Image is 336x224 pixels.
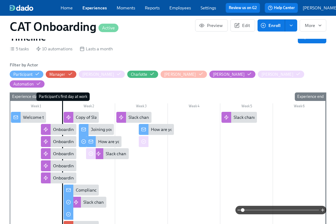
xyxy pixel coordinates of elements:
[64,112,99,123] div: Copy of Slack channel round 1
[46,71,76,78] button: Manager
[62,103,115,111] div: Week 2
[11,112,46,123] div: Welcome to Charlie Health!
[265,3,298,13] button: Help Center
[230,19,255,32] button: Edit
[82,72,114,77] div: Hide Annie
[83,199,125,205] div: Slack channel round 2
[41,124,76,135] div: Onboarding Schedule
[41,136,76,147] div: Onboarding Schedule Pt 2
[86,136,121,147] div: How are you feeling?
[234,114,275,120] div: Slack channel round 1
[79,71,125,78] button: [PERSON_NAME]
[235,22,250,28] span: Edit
[13,72,32,77] div: Hide Participant
[53,126,95,132] div: Onboarding Schedule
[10,19,118,34] h1: CAT Onboarding
[268,5,295,11] span: Help Center
[145,5,160,11] a: Reports
[221,112,257,123] div: Slack channel round 1
[10,5,33,11] img: dado
[98,139,139,145] div: How are you feeling?
[258,71,304,78] button: [PERSON_NAME]
[64,185,99,196] div: Compliance Requirements Instructions
[36,46,72,52] div: 10 automations
[226,3,260,13] button: Review us on G2
[82,5,107,11] a: Experiences
[161,71,207,78] button: [PERSON_NAME]
[10,92,42,101] div: Experience start
[71,197,106,208] div: Slack channel round 2
[200,22,223,28] span: Preview
[61,5,73,11] a: Home
[300,19,326,32] button: More
[164,72,196,77] div: Hide Juliette
[10,62,38,68] h6: Filter by Actor
[229,5,257,11] a: Review us on G2
[53,151,103,157] div: Onboarding Schedule Pt 3
[261,72,293,77] div: Hide Olivia
[273,103,326,111] div: Week 6
[23,114,77,120] div: Welcome to Charlie Health!
[94,148,129,159] div: Slack channel round 3
[98,26,118,30] span: Active
[76,187,151,193] div: Compliance Requirements Instructions
[41,172,76,183] div: Onboarding Schedule Pt 5
[117,5,135,11] a: Moments
[258,19,285,32] button: Enroll
[80,46,113,52] div: Lasts a month
[168,103,221,111] div: Week 4
[49,72,65,77] div: Hide Manager
[305,22,321,28] span: More
[53,175,103,181] div: Onboarding Schedule Pt 5
[213,72,245,77] div: Hide Melissa
[262,22,281,28] span: Enroll
[201,5,216,11] a: Settings
[116,112,151,123] div: Slack channel round 3
[10,103,62,111] div: Week 1
[139,124,174,135] div: How are you feeling?
[13,81,34,87] div: Hide Automation
[209,71,256,78] button: [PERSON_NAME]
[53,139,103,145] div: Onboarding Schedule Pt 2
[127,71,158,78] button: Charlotte
[10,80,45,88] button: Automation
[195,19,228,32] button: Preview
[295,92,326,101] div: Experience end
[10,46,29,52] div: 5 tasks
[115,103,168,111] div: Week 3
[151,126,191,132] div: How are you feeling?
[79,124,114,135] div: Joining your IOP Shadow Session Instructions
[76,114,132,120] div: Copy of Slack channel round 1
[36,92,90,101] div: Participant's first day at work
[128,114,170,120] div: Slack channel round 3
[91,126,177,132] div: Joining your IOP Shadow Session Instructions
[41,148,76,159] div: Onboarding Schedule Pt 3
[10,71,43,78] button: Participant
[285,19,297,32] button: enroll
[106,151,148,157] div: Slack channel round 3
[41,160,76,171] div: Onboarding Schedule Pt 4
[220,103,273,111] div: Week 5
[53,163,103,169] div: Onboarding Schedule Pt 4
[169,5,191,11] a: Employees
[10,5,61,11] a: dado
[131,72,147,77] div: Hide Charlotte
